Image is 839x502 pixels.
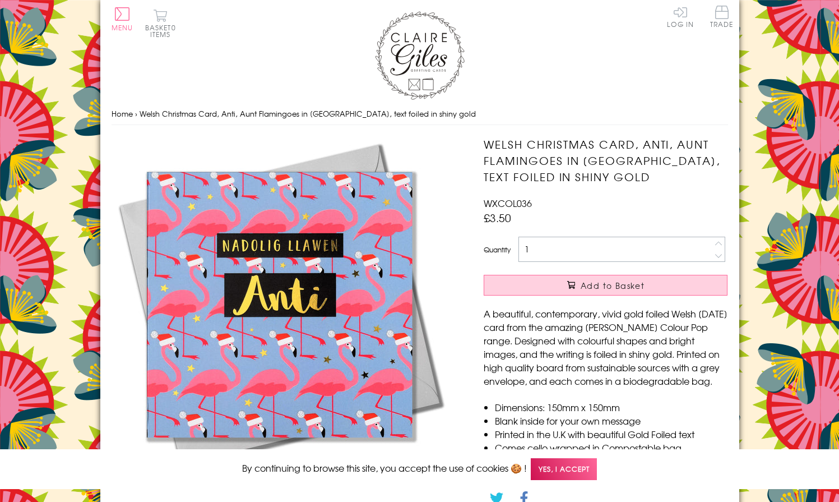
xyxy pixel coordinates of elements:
[495,427,727,441] li: Printed in the U.K with beautiful Gold Foiled text
[112,108,133,119] a: Home
[112,7,133,31] button: Menu
[495,414,727,427] li: Blank inside for your own message
[484,245,511,255] label: Quantity
[710,6,734,30] a: Trade
[667,6,694,27] a: Log In
[495,441,727,454] li: Comes cello wrapped in Compostable bag
[112,103,728,126] nav: breadcrumbs
[112,136,448,473] img: Welsh Christmas Card, Anti, Aunt Flamingoes in Santa Hats, text foiled in shiny gold
[710,6,734,27] span: Trade
[484,196,532,210] span: WXCOL036
[484,136,727,185] h1: Welsh Christmas Card, Anti, Aunt Flamingoes in [GEOGRAPHIC_DATA], text foiled in shiny gold
[150,22,176,39] span: 0 items
[495,400,727,414] li: Dimensions: 150mm x 150mm
[581,280,645,291] span: Add to Basket
[135,108,137,119] span: ›
[484,307,727,388] p: A beautiful, contemporary, vivid gold foiled Welsh [DATE] card from the amazing [PERSON_NAME] Col...
[140,108,476,119] span: Welsh Christmas Card, Anti, Aunt Flamingoes in [GEOGRAPHIC_DATA], text foiled in shiny gold
[484,210,511,225] span: £3.50
[112,22,133,33] span: Menu
[484,275,727,296] button: Add to Basket
[531,458,597,480] span: Yes, I accept
[145,9,176,38] button: Basket0 items
[375,11,465,100] img: Claire Giles Greetings Cards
